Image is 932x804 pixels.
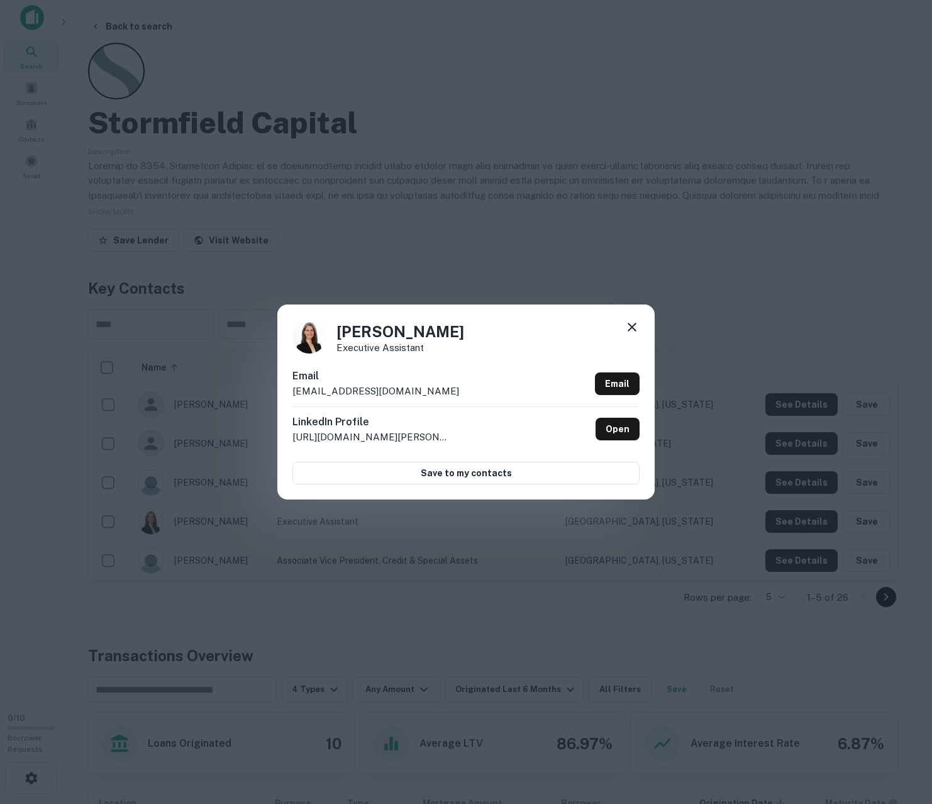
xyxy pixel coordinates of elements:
[292,430,450,445] p: [URL][DOMAIN_NAME][PERSON_NAME]
[292,369,459,384] h6: Email
[596,418,640,440] a: Open
[292,415,450,430] h6: LinkedIn Profile
[292,462,640,484] button: Save to my contacts
[292,320,326,354] img: 1747236527007
[292,384,459,399] p: [EMAIL_ADDRESS][DOMAIN_NAME]
[595,372,640,395] a: Email
[336,320,464,343] h4: [PERSON_NAME]
[869,703,932,764] iframe: Chat Widget
[336,343,464,352] p: Executive Assistant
